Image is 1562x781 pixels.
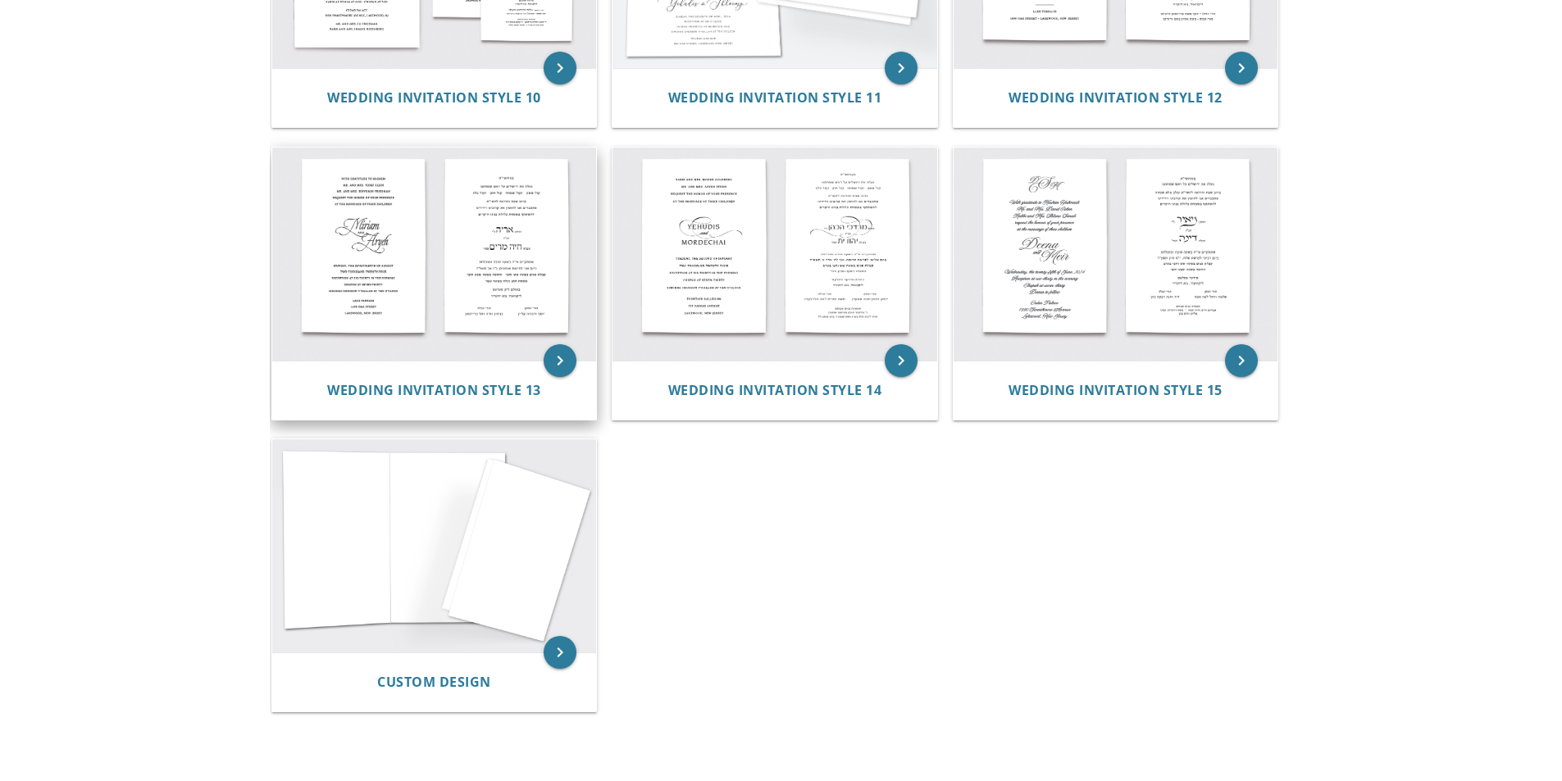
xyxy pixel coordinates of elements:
[885,344,918,377] a: keyboard_arrow_right
[327,90,541,106] a: Wedding Invitation Style 10
[1009,383,1223,398] a: Wedding Invitation Style 15
[377,674,491,690] a: Custom Design
[668,89,882,107] span: Wedding Invitation Style 11
[272,439,597,652] img: Custom Design
[885,52,918,84] a: keyboard_arrow_right
[613,148,937,361] img: Wedding Invitation Style 14
[668,383,882,398] a: Wedding Invitation Style 14
[1009,381,1223,399] span: Wedding Invitation Style 15
[1009,89,1223,107] span: Wedding Invitation Style 12
[327,89,541,107] span: Wedding Invitation Style 10
[1225,344,1258,377] a: keyboard_arrow_right
[544,344,576,377] a: keyboard_arrow_right
[668,381,882,399] span: Wedding Invitation Style 14
[327,381,541,399] span: Wedding Invitation Style 13
[1225,52,1258,84] a: keyboard_arrow_right
[668,90,882,106] a: Wedding Invitation Style 11
[544,52,576,84] a: keyboard_arrow_right
[954,148,1278,361] img: Wedding Invitation Style 15
[1009,90,1223,106] a: Wedding Invitation Style 12
[327,383,541,398] a: Wedding Invitation Style 13
[272,148,597,361] img: Wedding Invitation Style 13
[544,636,576,669] a: keyboard_arrow_right
[377,673,491,691] span: Custom Design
